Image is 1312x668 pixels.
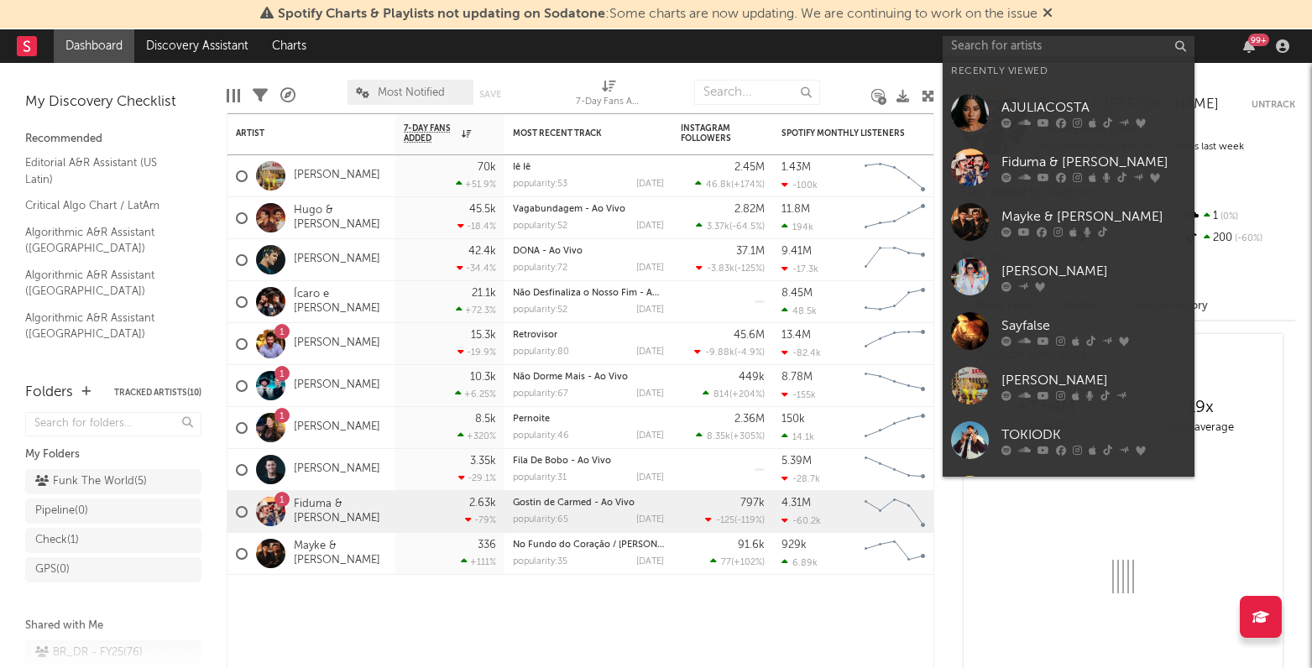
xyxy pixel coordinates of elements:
div: Fiduma & [PERSON_NAME] [1001,153,1186,173]
div: +320 % [457,431,496,441]
div: [DATE] [636,347,664,357]
div: -60.2k [781,515,821,526]
span: -119 % [737,516,762,525]
div: +72.3 % [456,305,496,316]
div: 15.3k [471,330,496,341]
div: 2.36M [734,414,765,425]
div: 4.31M [781,498,811,509]
span: Most Notified [378,87,445,98]
div: popularity: 52 [513,305,567,315]
div: ( ) [696,431,765,441]
div: ( ) [696,263,765,274]
div: [DATE] [636,222,664,231]
div: 13.4M [781,330,811,341]
div: Shared with Me [25,616,201,636]
a: Não Desfinaliza o Nosso Fim - Ao Vivo [513,289,680,298]
a: DONA - Ao Vivo [513,247,583,256]
input: Search... [694,80,820,105]
div: popularity: 35 [513,557,567,566]
a: Não Dorme Mais - Ao Vivo [513,373,628,382]
div: [DATE] [636,431,664,441]
div: Iê Iê [513,163,664,172]
div: [DATE] [636,180,664,189]
div: ( ) [705,514,765,525]
div: 1 [1184,206,1295,227]
button: 99+ [1243,39,1255,53]
a: [PERSON_NAME] [294,378,380,393]
div: Filters [253,71,268,120]
div: -29.1 % [458,472,496,483]
input: Search for folders... [25,412,201,436]
div: Most Recent Track [513,128,639,138]
span: 8.35k [707,432,730,441]
span: 3.37k [707,222,729,232]
div: 2.82M [734,204,765,215]
div: 797k [740,498,765,509]
div: Recommended [25,129,201,149]
svg: Chart title [857,491,933,533]
a: No Fundo do Coração / [PERSON_NAME] [513,540,692,550]
span: : Some charts are now updating. We are continuing to work on the issue [278,8,1038,21]
div: Retrovisor [513,331,664,340]
div: -28.7k [781,473,820,484]
div: Fila De Bobo - Ao Vivo [513,457,664,466]
div: 7-Day Fans Added (7-Day Fans Added) [576,71,643,120]
div: popularity: 80 [513,347,569,357]
svg: Chart title [857,365,933,407]
div: [DATE] [636,305,664,315]
span: +204 % [732,390,762,399]
span: -4.9 % [737,348,762,357]
a: Vagabundagem - Ao Vivo [513,205,625,214]
div: [DATE] [636,557,664,566]
button: Tracked Artists(10) [114,389,201,397]
div: No Fundo do Coração / Natasha [513,540,664,550]
div: Gostin de Carmed - Ao Vivo [513,498,664,508]
div: Instagram Followers [681,123,740,144]
div: -34.4 % [457,263,496,274]
a: Critical Algo Chart / LatAm [25,196,185,215]
div: 45.5k [469,204,496,215]
svg: Chart title [857,197,933,239]
div: 929k [781,540,807,551]
div: 91.6k [738,540,765,551]
span: Dismiss [1043,8,1053,21]
div: popularity: 67 [513,389,568,399]
a: AJULIACOSTA [943,86,1194,140]
div: 1.43M [781,162,811,173]
a: [PERSON_NAME] [294,253,380,267]
div: 37.1M [736,246,765,257]
div: [DATE] [636,473,664,483]
a: Pipeline(0) [25,498,201,524]
a: Gostin de Carmed - Ao Vivo [513,498,635,508]
div: ( ) [703,389,765,399]
div: popularity: 65 [513,515,568,524]
div: -18.4 % [457,221,496,232]
span: +174 % [734,180,762,190]
a: Iê Iê [513,163,531,172]
div: [DATE] [636,515,664,524]
div: 9.41M [781,246,812,257]
a: Algorithmic A&R Assistant ([GEOGRAPHIC_DATA]) [25,309,185,343]
a: [PERSON_NAME] [943,358,1194,413]
div: Mayke & [PERSON_NAME] [1001,207,1186,227]
div: +51.9 % [456,179,496,190]
div: 2.45M [734,162,765,173]
div: Não Desfinaliza o Nosso Fim - Ao Vivo [513,289,664,298]
div: 99 + [1248,34,1269,46]
span: -3.83k [707,264,734,274]
div: popularity: 31 [513,473,567,483]
div: 2.63k [469,498,496,509]
a: Fiduma & [PERSON_NAME] [294,498,387,526]
div: Edit Columns [227,71,240,120]
div: -82.4k [781,347,821,358]
div: [PERSON_NAME] [1001,371,1186,391]
div: daily average [1123,418,1278,438]
svg: Chart title [857,533,933,575]
div: My Folders [25,445,201,465]
div: 3.35k [470,456,496,467]
a: Charts [260,29,318,63]
div: Folders [25,383,73,403]
span: 77 [721,558,731,567]
div: Funk The World ( 5 ) [35,472,147,492]
svg: Chart title [857,407,933,449]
